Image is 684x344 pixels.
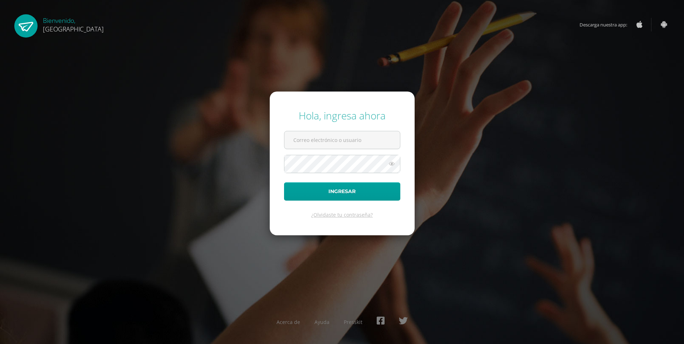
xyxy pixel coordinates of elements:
div: Hola, ingresa ahora [284,109,400,122]
a: Acerca de [277,319,300,325]
div: Bienvenido, [43,14,104,33]
a: Presskit [344,319,362,325]
a: Ayuda [314,319,329,325]
span: [GEOGRAPHIC_DATA] [43,25,104,33]
input: Correo electrónico o usuario [284,131,400,149]
a: ¿Olvidaste tu contraseña? [311,211,373,218]
button: Ingresar [284,182,400,201]
span: Descarga nuestra app: [580,18,634,31]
